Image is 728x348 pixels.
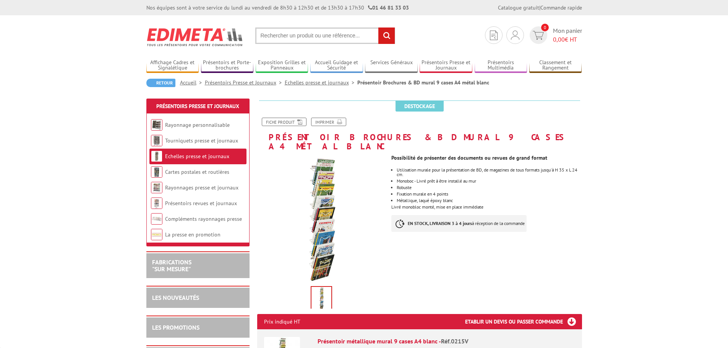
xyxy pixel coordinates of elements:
[391,151,587,240] div: Livré monobloc monté, mise en place immédiate
[529,59,582,72] a: Classement et Rangement
[540,4,582,11] a: Commande rapide
[262,118,306,126] a: Fiche produit
[151,166,162,178] img: Cartes postales et routières
[146,23,244,51] img: Edimeta
[490,31,498,40] img: devis rapide
[165,200,237,207] a: Présentoirs revues et journaux
[285,79,357,86] a: Echelles presse et journaux
[165,137,238,144] a: Tourniquets presse et journaux
[498,4,539,11] a: Catalogue gratuit
[151,229,162,240] img: La presse en promotion
[165,153,229,160] a: Echelles presse et journaux
[156,103,239,110] a: Présentoirs Presse et Journaux
[391,215,527,232] p: à réception de la commande
[146,79,175,87] a: Retour
[408,220,472,226] strong: EN STOCK, LIVRAISON 3 à 4 jours
[152,324,199,331] a: LES PROMOTIONS
[441,337,469,345] span: Réf.0215V
[391,154,547,161] strong: Possibilité de présenter des documents ou revues de grand format
[205,79,285,86] a: Présentoirs Presse et Journaux
[465,314,582,329] h3: Etablir un devis ou passer commande
[498,4,582,11] div: |
[511,31,519,40] img: devis rapide
[151,119,162,131] img: Rayonnage personnalisable
[165,215,242,222] a: Compléments rayonnages presse
[396,101,444,112] span: Destockage
[397,168,582,177] li: Utilisation murale pour la présentation de BD, de magazines de tous formats jusqu'à H 35 x L 24 cm.
[151,135,162,146] img: Tourniquets presse et journaux
[151,151,162,162] img: Echelles presse et journaux
[420,59,472,72] a: Présentoirs Presse et Journaux
[397,185,582,190] li: Robuste
[553,36,565,43] span: 0,00
[151,182,162,193] img: Rayonnages presse et journaux
[553,26,582,44] span: Mon panier
[311,118,346,126] a: Imprimer
[165,184,238,191] a: Rayonnages presse et journaux
[311,287,331,311] img: echelles_presse_0215v_1.jpg
[256,59,308,72] a: Exposition Grilles et Panneaux
[475,59,527,72] a: Présentoirs Multimédia
[257,155,386,283] img: echelles_presse_0215v_1.jpg
[152,258,191,273] a: FABRICATIONS"Sur Mesure"
[201,59,254,72] a: Présentoirs et Porte-brochures
[368,4,409,11] strong: 01 46 81 33 03
[541,24,549,31] span: 0
[165,168,229,175] a: Cartes postales et routières
[310,59,363,72] a: Accueil Guidage et Sécurité
[180,79,205,86] a: Accueil
[365,59,418,72] a: Services Généraux
[255,28,395,44] input: Rechercher un produit ou une référence...
[264,314,300,329] p: Prix indiqué HT
[533,31,544,40] img: devis rapide
[397,198,582,203] li: Métallique, laqué époxy blanc
[318,337,575,346] div: Présentoir métallique mural 9 cases A4 blanc -
[146,4,409,11] div: Nos équipes sont à votre service du lundi au vendredi de 8h30 à 12h30 et de 13h30 à 17h30
[146,59,199,72] a: Affichage Cadres et Signalétique
[151,213,162,225] img: Compléments rayonnages presse
[397,179,582,183] li: Monoboc - Livré prêt à être installé au mur
[397,192,582,196] li: Fixation murale en 4 points
[152,294,199,301] a: LES NOUVEAUTÉS
[357,79,489,86] li: Présentoir Brochures & BD mural 9 cases A4 métal blanc
[553,35,582,44] span: € HT
[151,197,162,209] img: Présentoirs revues et journaux
[378,28,395,44] input: rechercher
[528,26,582,44] a: devis rapide 0 Mon panier 0,00€ HT
[165,231,221,238] a: La presse en promotion
[165,121,230,128] a: Rayonnage personnalisable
